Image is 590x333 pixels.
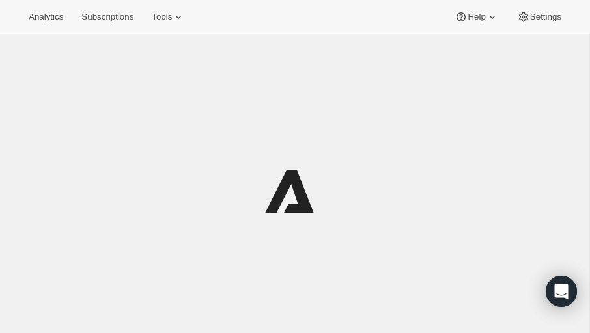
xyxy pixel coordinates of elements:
span: Analytics [29,12,63,22]
button: Tools [144,8,193,26]
button: Help [447,8,506,26]
div: Open Intercom Messenger [546,276,577,307]
span: Tools [152,12,172,22]
button: Settings [509,8,569,26]
span: Settings [530,12,561,22]
span: Help [468,12,485,22]
button: Analytics [21,8,71,26]
button: Subscriptions [74,8,141,26]
span: Subscriptions [81,12,133,22]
